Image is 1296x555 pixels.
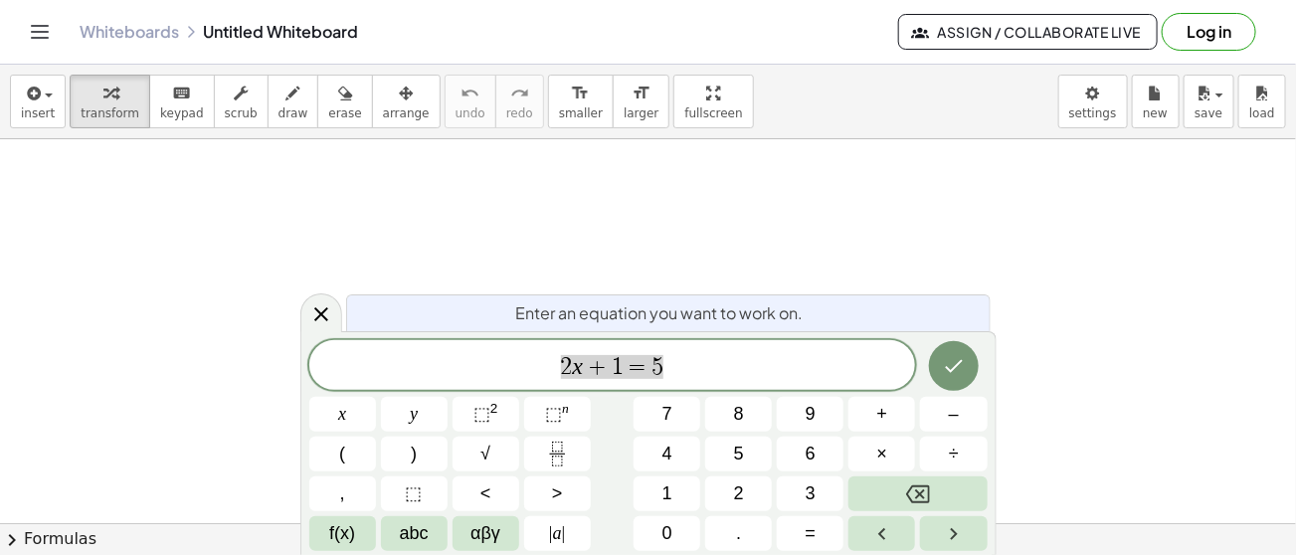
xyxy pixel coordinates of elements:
[268,75,319,128] button: draw
[149,75,215,128] button: keyboardkeypad
[634,516,700,551] button: 0
[1238,75,1286,128] button: load
[510,82,529,105] i: redo
[915,23,1141,41] span: Assign / Collaborate Live
[278,106,308,120] span: draw
[24,16,56,48] button: Toggle navigation
[920,516,987,551] button: Right arrow
[400,520,429,547] span: abc
[80,22,179,42] a: Whiteboards
[1143,106,1168,120] span: new
[634,437,700,471] button: 4
[453,476,519,511] button: Less than
[339,441,345,467] span: (
[613,75,669,128] button: format_sizelarger
[662,480,672,507] span: 1
[309,397,376,432] button: x
[456,106,485,120] span: undo
[848,397,915,432] button: Plus
[383,106,430,120] span: arrange
[453,516,519,551] button: Greek alphabet
[70,75,150,128] button: transform
[777,516,843,551] button: Equals
[573,353,584,379] var: x
[1195,106,1222,120] span: save
[705,397,772,432] button: 8
[545,404,562,424] span: ⬚
[473,404,490,424] span: ⬚
[705,476,772,511] button: 2
[877,401,888,428] span: +
[662,520,672,547] span: 0
[381,397,448,432] button: y
[81,106,139,120] span: transform
[309,476,376,511] button: ,
[949,401,959,428] span: –
[736,520,741,547] span: .
[549,520,565,547] span: a
[1249,106,1275,120] span: load
[453,437,519,471] button: Square root
[920,437,987,471] button: Divide
[470,520,500,547] span: αβγ
[445,75,496,128] button: undoundo
[634,397,700,432] button: 7
[632,82,650,105] i: format_size
[410,401,418,428] span: y
[480,441,490,467] span: √
[705,437,772,471] button: 5
[651,355,663,379] span: 5
[673,75,753,128] button: fullscreen
[329,520,355,547] span: f(x)
[506,106,533,120] span: redo
[705,516,772,551] button: .
[317,75,372,128] button: erase
[490,401,498,416] sup: 2
[381,437,448,471] button: )
[549,523,553,543] span: |
[806,520,817,547] span: =
[1058,75,1128,128] button: settings
[225,106,258,120] span: scrub
[172,82,191,105] i: keyboard
[806,401,816,428] span: 9
[734,480,744,507] span: 2
[684,106,742,120] span: fullscreen
[559,106,603,120] span: smaller
[612,355,624,379] span: 1
[571,82,590,105] i: format_size
[1132,75,1180,128] button: new
[524,516,591,551] button: Absolute value
[309,437,376,471] button: (
[777,397,843,432] button: 9
[624,106,658,120] span: larger
[583,355,612,379] span: +
[662,441,672,467] span: 4
[461,82,479,105] i: undo
[372,75,441,128] button: arrange
[561,355,573,379] span: 2
[411,441,417,467] span: )
[524,397,591,432] button: Superscript
[734,441,744,467] span: 5
[495,75,544,128] button: redoredo
[340,480,345,507] span: ,
[524,437,591,471] button: Fraction
[949,441,959,467] span: ÷
[562,523,566,543] span: |
[328,106,361,120] span: erase
[1184,75,1234,128] button: save
[160,106,204,120] span: keypad
[929,341,979,391] button: Done
[777,437,843,471] button: 6
[548,75,614,128] button: format_sizesmaller
[624,355,652,379] span: =
[453,397,519,432] button: Squared
[806,441,816,467] span: 6
[562,401,569,416] sup: n
[381,476,448,511] button: Placeholder
[877,441,888,467] span: ×
[848,476,987,511] button: Backspace
[634,476,700,511] button: 1
[480,480,491,507] span: <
